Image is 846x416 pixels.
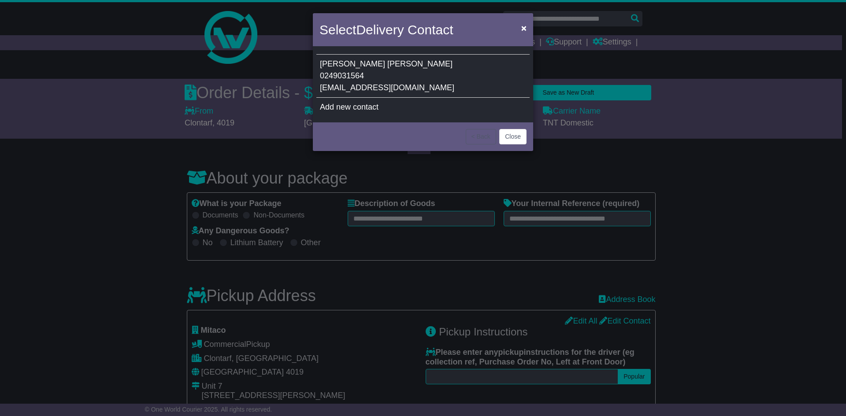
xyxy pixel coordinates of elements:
[319,20,453,40] h4: Select
[499,129,527,144] button: Close
[517,19,531,37] button: Close
[521,23,527,33] span: ×
[408,22,453,37] span: Contact
[320,83,454,92] span: [EMAIL_ADDRESS][DOMAIN_NAME]
[320,103,378,111] span: Add new contact
[356,22,404,37] span: Delivery
[387,59,453,68] span: [PERSON_NAME]
[320,59,385,68] span: [PERSON_NAME]
[466,129,496,144] button: < Back
[320,71,364,80] span: 0249031564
